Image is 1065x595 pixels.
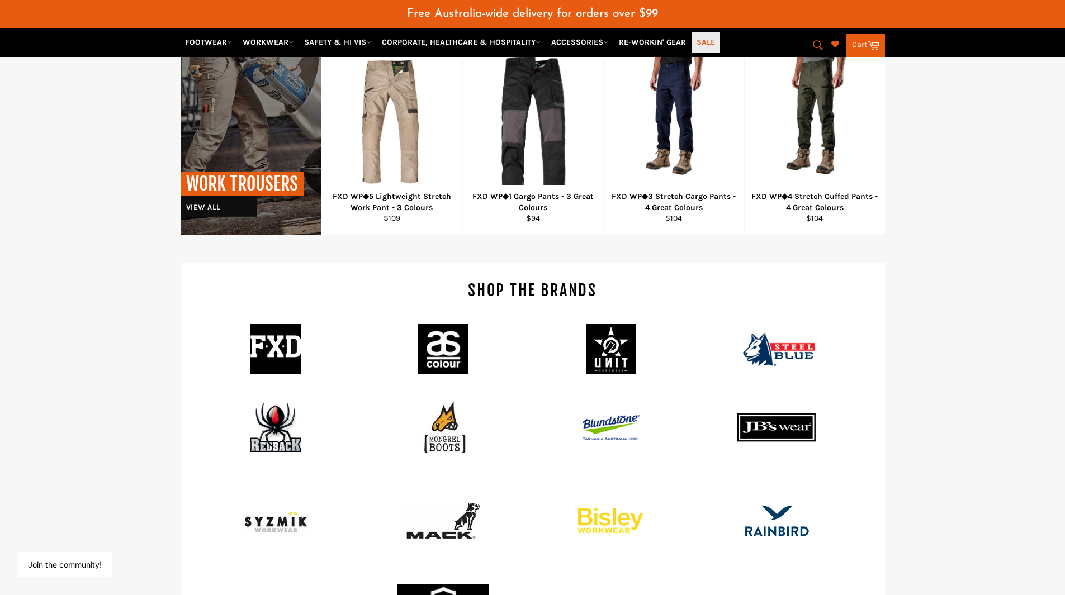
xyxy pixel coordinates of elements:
a: FXD WP◆1 Cargo Pants - 4 Great Colours - Workin' Gear FXD WP◆1 Cargo Pants - 3 Great Colours $94 [462,42,603,235]
div: FXD WP◆3 Stretch Cargo Pants - 4 Great Colours [610,191,737,213]
a: Cart [846,34,885,57]
a: ACCESSORIES [547,32,613,52]
div: $104 [610,213,737,223]
div: $104 [751,213,878,223]
a: WORKWEAR [238,32,298,52]
div: FXD WP◆5 Lightweight Stretch Work Pant - 3 Colours [328,191,455,213]
span: Free Australia-wide delivery for orders over $99 [407,8,658,20]
a: CORPORATE, HEALTHCARE & HOSPITALITY [377,32,545,52]
div: FXD WP◆4 Stretch Cuffed Pants - 4 Great Colours [751,191,878,213]
a: RE-WORKIN' GEAR [614,32,690,52]
a: FXD WP◆4 Stretch Cuffed Pants - 4 Great Colours - Workin' Gear FXD WP◆4 Stretch Cuffed Pants - 4 ... [744,42,885,235]
p: View all [186,202,304,212]
img: FXD WP◆1 Cargo Pants - 4 Great Colours - Workin' Gear [498,56,568,187]
a: SALE [692,32,720,52]
img: FXD WP◆3 Stretch Cargo Pants - 4 Great Colours - Workin' Gear [630,56,718,187]
img: FXD WP◆4 Stretch Cuffed Pants - 4 Great Colours - Workin' Gear [771,56,859,187]
button: Join the community! [28,560,102,569]
div: $94 [470,213,596,223]
img: workin gear - FXD WP-5 LIGHTWEIGHT STRETCH WORK PANTS [339,56,444,187]
a: SAFETY & HI VIS [300,32,376,52]
p: WORK TROUSERS [181,172,304,196]
h4: SHOP THE BRANDS [197,280,868,302]
a: workin gear - FXD WP-5 LIGHTWEIGHT STRETCH WORK PANTS FXD WP◆5 Lightweight Stretch Work Pant - 3 ... [321,42,462,235]
div: $109 [328,213,455,223]
div: FXD WP◆1 Cargo Pants - 3 Great Colours [470,191,596,213]
a: FOOTWEAR [181,32,236,52]
a: WORK TROUSERS View all [181,42,321,235]
a: FXD WP◆3 Stretch Cargo Pants - 4 Great Colours - Workin' Gear FXD WP◆3 Stretch Cargo Pants - 4 Gr... [603,42,744,235]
